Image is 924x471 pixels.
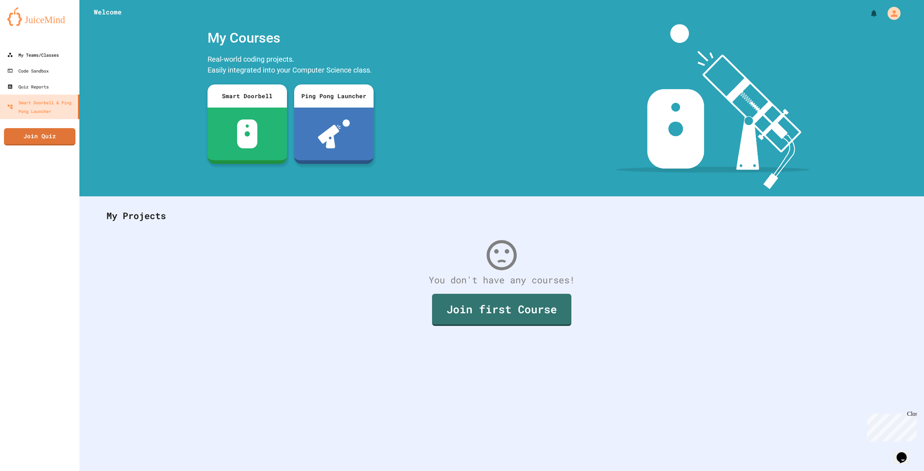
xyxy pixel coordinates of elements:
iframe: chat widget [864,411,917,441]
div: Smart Doorbell [208,84,287,108]
div: Real-world coding projects. Easily integrated into your Computer Science class. [204,52,377,79]
img: sdb-white.svg [237,119,258,148]
img: logo-orange.svg [7,7,72,26]
div: Chat with us now!Close [3,3,50,46]
a: Join first Course [432,294,571,326]
div: My Courses [204,24,377,52]
iframe: chat widget [894,442,917,464]
div: My Teams/Classes [7,51,59,59]
div: You don't have any courses! [99,273,904,287]
div: Code Sandbox [7,66,49,75]
div: Quiz Reports [7,82,49,91]
img: ppl-with-ball.png [318,119,350,148]
div: Ping Pong Launcher [294,84,374,108]
div: My Account [880,5,902,22]
div: Smart Doorbell & Ping Pong Launcher [7,98,75,115]
div: My Projects [99,202,904,230]
a: Join Quiz [4,128,75,145]
img: banner-image-my-projects.png [616,24,810,189]
div: My Notifications [856,7,880,19]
